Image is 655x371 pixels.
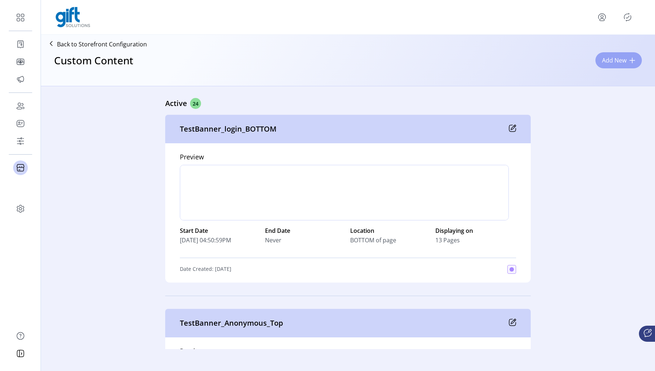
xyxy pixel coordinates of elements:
p: TestBanner_login_BOTTOM [180,124,276,135]
label: End Date [265,226,346,235]
span: Add New [602,56,626,65]
h5: Preview [180,346,204,359]
label: Start Date [180,226,261,235]
button: menu [596,11,608,23]
label: Displaying on [435,226,516,235]
h3: Custom Content [54,53,133,68]
img: logo [56,7,90,27]
span: 24 [190,98,201,109]
span: [DATE] 04:50:59PM [180,236,231,245]
button: Publisher Panel [622,11,633,23]
button: Add New [595,52,642,68]
p: Date Created: [DATE] [180,265,231,274]
span: 13 Pages [435,236,460,245]
p: Back to Storefront Configuration [57,40,147,49]
p: TestBanner_Anonymous_Top [180,318,283,329]
span: BOTTOM of page [350,236,396,245]
iframe: Rich Text Area [180,165,508,220]
p: Active [165,98,190,109]
span: Never [265,236,281,245]
label: Location [350,226,431,235]
h5: Preview [180,152,204,165]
